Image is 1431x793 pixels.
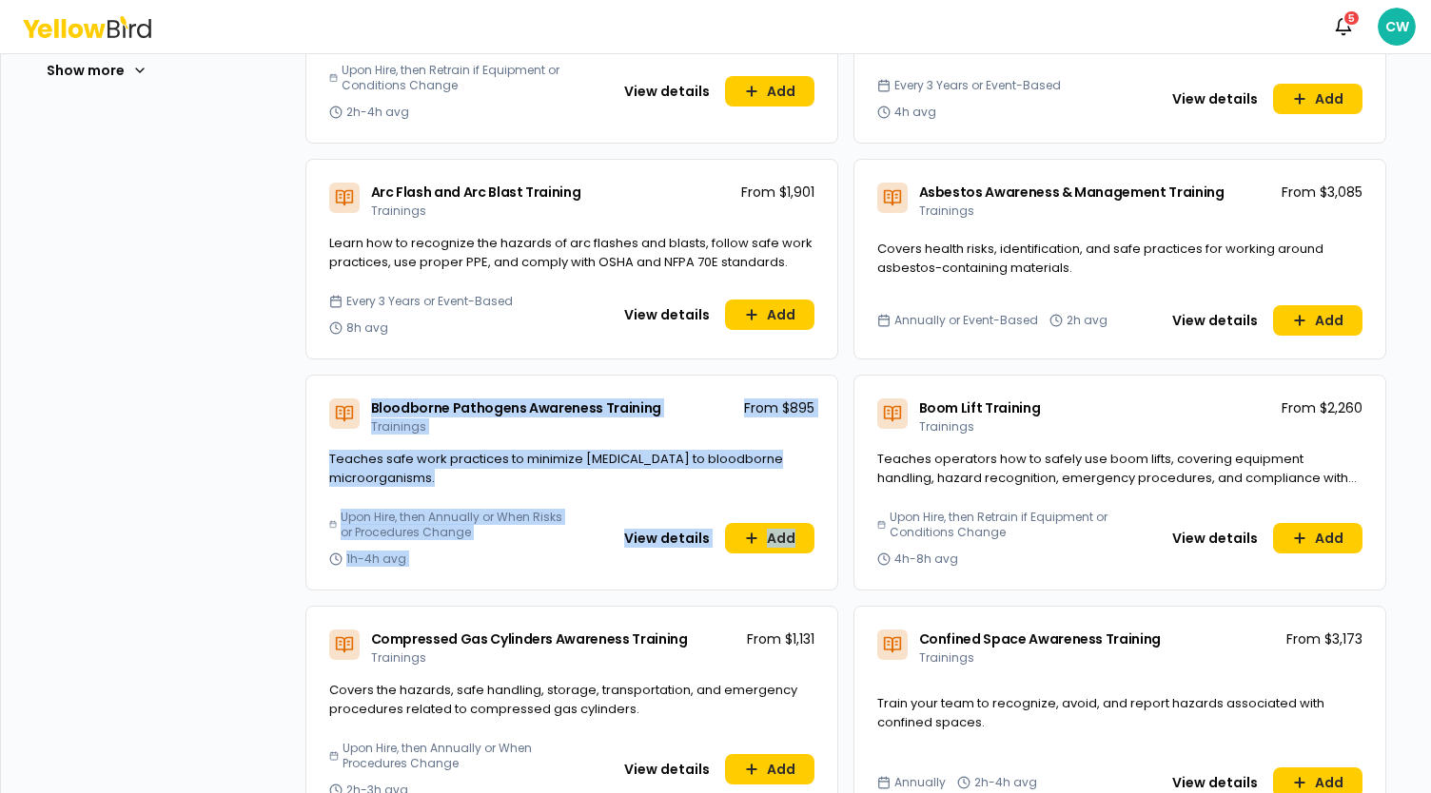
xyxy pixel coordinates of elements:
span: Bloodborne Pathogens Awareness Training [371,398,661,417]
span: Every 3 Years or Event-Based [346,294,513,309]
span: Trainings [371,203,426,219]
p: From $895 [744,398,814,417]
button: Add [725,76,814,106]
button: Add [725,300,814,330]
span: CW [1378,8,1416,46]
p: From $1,901 [741,183,814,202]
p: From $3,173 [1286,629,1362,648]
button: Add [725,523,814,553]
span: Annually [894,775,946,790]
span: Boom Lift Training [919,398,1041,417]
span: 4h-8h avg [894,551,958,567]
span: Confined Space Awareness Training [919,629,1161,648]
button: Add [725,754,814,784]
div: 5 [1343,10,1361,27]
span: Upon Hire, then Retrain if Equipment or Conditions Change [342,63,564,93]
button: View details [613,76,721,106]
button: View details [1161,84,1269,114]
button: View details [1161,305,1269,336]
span: Trainings [919,649,974,666]
button: View details [613,300,721,330]
button: View details [613,523,721,553]
span: 2h avg [1067,313,1108,328]
button: Show more [47,51,147,89]
span: 4h avg [894,105,936,120]
span: Upon Hire, then Retrain if Equipment or Conditions Change [890,510,1112,540]
span: Every 3 Years or Event-Based [894,78,1061,93]
span: Trainings [371,418,426,435]
span: 8h avg [346,320,388,336]
button: 5 [1324,8,1362,46]
span: Annually or Event-Based [894,313,1038,328]
span: Arc Flash and Arc Blast Training [371,183,581,202]
span: Covers health risks, identification, and safe practices for working around asbestos-containing ma... [877,240,1323,277]
span: Trainings [371,649,426,666]
span: 2h-4h avg [346,105,409,120]
span: Trainings [919,418,974,435]
button: Add [1273,523,1362,553]
span: Upon Hire, then Annually or When Procedures Change [343,741,564,771]
button: Add [1273,84,1362,114]
span: Teaches operators how to safely use boom lifts, covering equipment handling, hazard recognition, ... [877,450,1357,505]
button: View details [1161,523,1269,553]
p: From $2,260 [1282,398,1362,417]
span: Asbestos Awareness & Management Training [919,183,1225,202]
span: Trainings [919,203,974,219]
span: 2h-4h avg [974,775,1037,790]
p: From $1,131 [747,629,814,648]
span: Learn how to recognize the hazards of arc flashes and blasts, follow safe work practices, use pro... [329,234,813,271]
span: Train your team to recognize, avoid, and report hazards associated with confined spaces. [877,694,1324,731]
span: 1h-4h avg [346,551,406,567]
button: View details [613,754,721,784]
span: Upon Hire, then Annually or When Risks or Procedures Change [341,510,563,540]
button: Add [1273,305,1362,336]
span: Compressed Gas Cylinders Awareness Training [371,629,688,648]
span: Teaches safe work practices to minimize [MEDICAL_DATA] to bloodborne microorganisms. [329,450,783,487]
p: From $3,085 [1282,183,1362,202]
span: Covers the hazards, safe handling, storage, transportation, and emergency procedures related to c... [329,681,797,718]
